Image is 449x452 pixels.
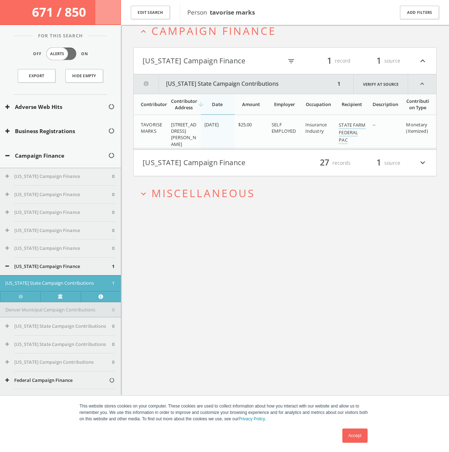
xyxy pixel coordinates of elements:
span: 0 [112,191,114,198]
i: filter_list [287,57,295,65]
div: Contribution Type [406,98,429,111]
a: Export [18,69,55,83]
button: Edit Search [131,6,170,20]
div: grid [134,115,436,149]
a: Verify at source [40,291,80,302]
button: [US_STATE] State Campaign Contributions [5,323,112,330]
i: expand_less [408,74,436,94]
button: Business Registrations [5,127,108,135]
i: arrow_downward [197,101,204,108]
button: expand_moreMiscellaneous [139,187,437,199]
span: 0 [112,306,114,314]
button: [US_STATE] Campaign Finance [5,245,112,252]
div: Amount [238,101,264,107]
button: [US_STATE] Campaign Finance [143,55,283,67]
b: tavorise marks [210,8,255,16]
button: [US_STATE] Campaign Finance [5,227,112,234]
span: On [81,51,88,57]
button: Denver Municipal Campaign Contributions [5,306,112,314]
span: 1 [373,157,384,169]
span: Person [187,8,255,16]
span: 0 [112,395,114,402]
div: record [308,55,351,67]
i: expand_more [418,157,427,169]
button: [US_STATE] Campaign Finance [5,191,112,198]
div: Contributor [141,101,163,107]
button: [US_STATE] Campaign Finance [5,263,112,270]
span: 1 [112,280,114,287]
span: 1 [373,54,384,67]
div: source [358,157,400,169]
button: [US_STATE] Campaign Finance [5,395,112,402]
a: Accept [342,429,368,443]
div: source [358,55,400,67]
a: STATE FARM FEDERAL PAC [339,122,365,144]
span: Off [33,51,42,57]
span: 671 / 850 [32,4,89,20]
button: [US_STATE] Campaign Finance [143,157,285,169]
span: Miscellaneous [151,186,255,200]
div: 1 [335,74,343,94]
p: This website stores cookies on your computer. These cookies are used to collect information about... [80,403,370,422]
button: [US_STATE] Campaign Contributions [5,359,112,366]
span: 0 [112,359,114,366]
div: records [308,157,351,169]
button: [US_STATE] State Campaign Contributions [134,74,335,94]
span: 0 [112,173,114,180]
span: [STREET_ADDRESS][PERSON_NAME] [171,121,196,147]
button: expand_lessCampaign Finance [139,25,437,37]
span: 1 [324,54,335,67]
button: [US_STATE] State Campaign Contributions [5,341,112,348]
span: For This Search [33,32,88,40]
span: $25.00 [238,121,252,128]
div: Occupation [305,101,331,107]
i: expand_less [418,55,427,67]
button: [US_STATE] Campaign Finance [5,209,112,216]
div: Employer [272,101,298,107]
div: Recipient [339,101,365,107]
span: TAVORISE MARKS [141,121,162,134]
span: 0 [112,227,114,234]
span: 0 [112,341,114,348]
button: Adverse Web Hits [5,103,108,111]
span: 1 [112,263,114,270]
span: SELF EMPLOYED [272,121,296,134]
span: -- [373,121,375,128]
span: [DATE] [204,121,219,128]
a: Verify at source [353,74,408,94]
span: Insurance Industry [305,121,327,134]
span: Monetary (Itemized) [406,121,428,134]
i: expand_more [139,189,148,199]
button: Hide Empty [65,69,103,83]
button: Federal Campaign Finance [5,377,109,384]
span: 0 [112,209,114,216]
i: expand_less [139,27,148,36]
button: Add Filters [400,6,439,20]
button: [US_STATE] State Campaign Contributions [5,280,112,287]
div: Date [204,101,230,107]
span: Campaign Finance [151,23,276,38]
span: 0 [112,245,114,252]
span: 27 [317,157,332,169]
button: [US_STATE] Campaign Finance [5,173,112,180]
button: Campaign Finance [5,152,108,160]
span: 0 [112,323,114,330]
div: Contributor Address [171,98,197,111]
a: Privacy Policy [239,416,265,421]
div: Description [373,101,399,107]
